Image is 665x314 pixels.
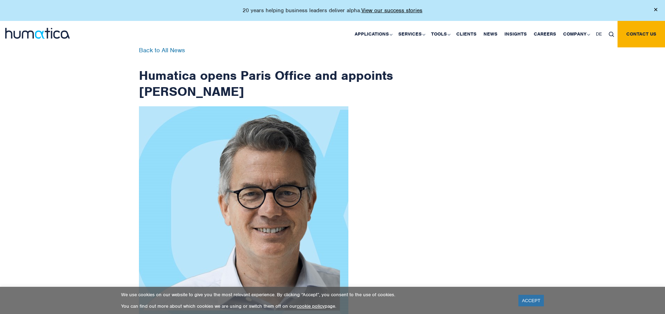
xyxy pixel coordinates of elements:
p: You can find out more about which cookies we are using or switch them off on our page. [121,303,510,309]
a: News [480,21,501,47]
a: Company [560,21,592,47]
a: DE [592,21,605,47]
a: View our success stories [361,7,422,14]
a: Back to All News [139,46,185,54]
a: Contact us [618,21,665,47]
span: DE [596,31,602,37]
a: Careers [530,21,560,47]
a: cookie policy [297,303,325,309]
img: logo [5,28,70,39]
p: We use cookies on our website to give you the most relevant experience. By clicking “Accept”, you... [121,292,510,298]
a: ACCEPT [518,295,544,306]
a: Services [395,21,428,47]
a: Tools [428,21,453,47]
a: Insights [501,21,530,47]
p: 20 years helping business leaders deliver alpha. [243,7,422,14]
h1: Humatica opens Paris Office and appoints [PERSON_NAME] [139,47,394,99]
a: Clients [453,21,480,47]
a: Applications [351,21,395,47]
img: search_icon [609,32,614,37]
